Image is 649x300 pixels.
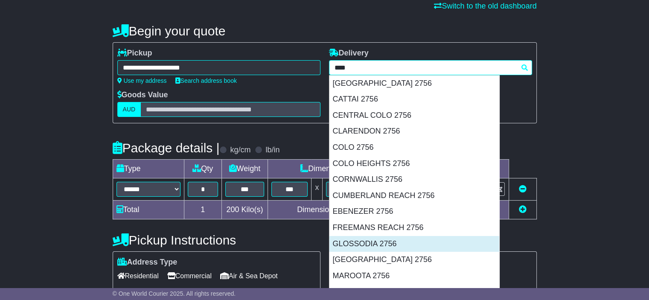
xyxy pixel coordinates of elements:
[329,91,499,108] div: CATTAI 2756
[265,146,279,155] label: lb/in
[519,205,527,214] a: Add new item
[329,140,499,156] div: COLO 2756
[221,201,268,219] td: Kilo(s)
[329,204,499,220] div: EBENEZER 2756
[329,268,499,284] div: MAROOTA 2756
[221,160,268,178] td: Weight
[230,146,250,155] label: kg/cm
[113,24,537,38] h4: Begin your quote
[184,160,221,178] td: Qty
[329,49,369,58] label: Delivery
[117,49,152,58] label: Pickup
[113,290,236,297] span: © One World Courier 2025. All rights reserved.
[311,178,323,201] td: x
[329,236,499,252] div: GLOSSODIA 2756
[113,160,184,178] td: Type
[329,284,499,300] div: MCGRATHS HILL 2756
[117,102,141,117] label: AUD
[226,205,239,214] span: 200
[268,160,421,178] td: Dimensions (L x W x H)
[329,172,499,188] div: CORNWALLIS 2756
[329,123,499,140] div: CLARENDON 2756
[434,2,536,10] a: Switch to the old dashboard
[117,258,178,267] label: Address Type
[113,201,184,219] td: Total
[329,108,499,124] div: CENTRAL COLO 2756
[220,269,278,283] span: Air & Sea Depot
[113,141,220,155] h4: Package details |
[117,77,167,84] a: Use my address
[519,185,527,193] a: Remove this item
[167,269,212,283] span: Commercial
[329,156,499,172] div: COLO HEIGHTS 2756
[329,76,499,92] div: [GEOGRAPHIC_DATA] 2756
[268,201,421,219] td: Dimensions in Centimetre(s)
[113,233,320,247] h4: Pickup Instructions
[329,220,499,236] div: FREEMANS REACH 2756
[329,252,499,268] div: [GEOGRAPHIC_DATA] 2756
[175,77,237,84] a: Search address book
[329,188,499,204] div: CUMBERLAND REACH 2756
[117,90,168,100] label: Goods Value
[117,269,159,283] span: Residential
[184,201,221,219] td: 1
